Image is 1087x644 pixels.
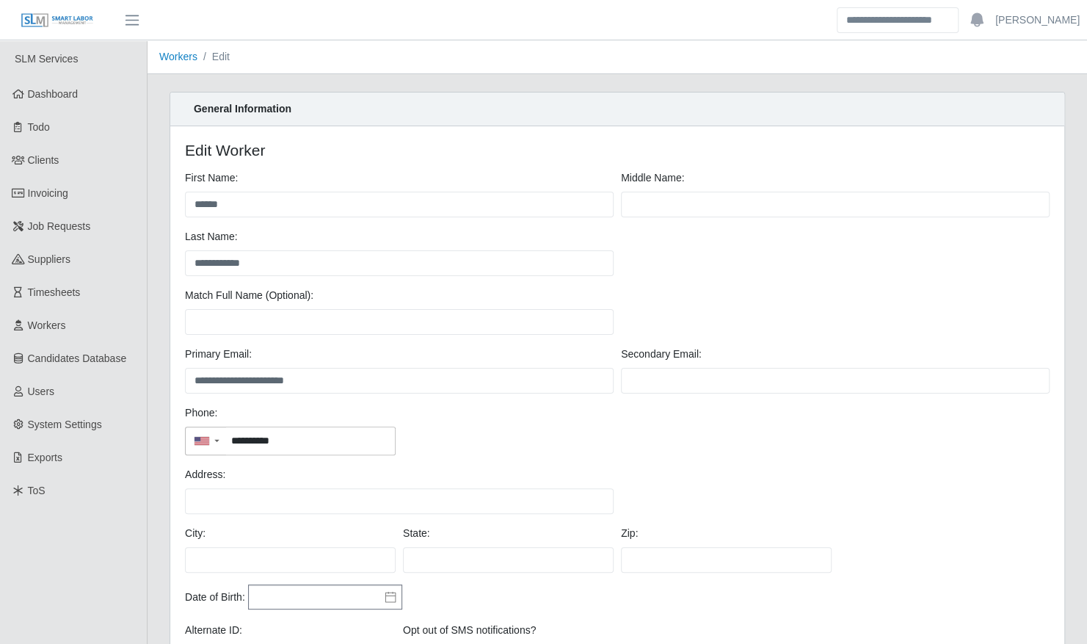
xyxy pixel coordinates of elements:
[28,253,70,265] span: Suppliers
[185,526,206,541] label: City:
[185,229,238,245] label: Last Name:
[28,352,127,364] span: Candidates Database
[159,51,197,62] a: Workers
[185,170,238,186] label: First Name:
[185,590,245,605] label: Date of Birth:
[28,286,81,298] span: Timesheets
[28,220,91,232] span: Job Requests
[28,121,50,133] span: Todo
[995,12,1080,28] a: [PERSON_NAME]
[185,288,313,303] label: Match Full Name (Optional):
[28,452,62,463] span: Exports
[185,405,217,421] label: Phone:
[837,7,959,33] input: Search
[185,141,532,159] h4: Edit Worker
[28,386,55,397] span: Users
[197,49,230,65] li: Edit
[621,526,638,541] label: Zip:
[186,427,226,455] div: Country Code Selector
[403,526,430,541] label: State:
[403,623,536,638] label: Opt out of SMS notifications?
[621,347,702,362] label: Secondary Email:
[21,12,94,29] img: SLM Logo
[28,154,59,166] span: Clients
[621,170,684,186] label: Middle Name:
[15,53,78,65] span: SLM Services
[28,88,79,100] span: Dashboard
[213,438,221,444] span: ▼
[28,485,46,496] span: ToS
[185,467,225,482] label: Address:
[28,187,68,199] span: Invoicing
[194,103,291,115] strong: General Information
[28,419,102,430] span: System Settings
[185,623,242,638] label: Alternate ID:
[185,347,252,362] label: Primary Email:
[28,319,66,331] span: Workers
